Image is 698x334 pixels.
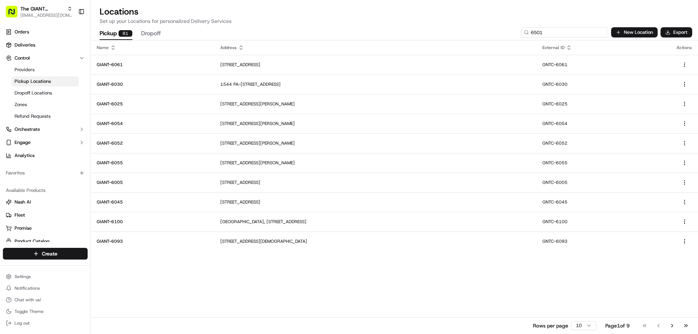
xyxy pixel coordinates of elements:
a: Nash AI [6,199,85,205]
button: Product Catalog [3,236,88,247]
p: 1544 PA-[STREET_ADDRESS] [220,81,531,87]
span: Notifications [15,285,40,291]
span: Analytics [15,152,35,159]
a: Powered byPylon [51,123,88,129]
button: Control [3,52,88,64]
div: 📗 [7,106,13,112]
p: GIANT-6100 [97,219,209,225]
span: Settings [15,274,31,279]
button: Log out [3,318,88,328]
div: External ID [542,45,665,51]
a: Fleet [6,212,85,218]
span: Chat with us! [15,297,41,303]
p: GIANT-6045 [97,199,209,205]
a: Product Catalog [6,238,85,245]
a: Promise [6,225,85,232]
div: Actions [677,45,692,51]
span: Toggle Theme [15,309,44,314]
a: 📗Knowledge Base [4,102,59,116]
div: Available Products [3,185,88,196]
button: Toggle Theme [3,306,88,317]
button: Fleet [3,209,88,221]
a: 💻API Documentation [59,102,120,116]
button: The GIANT Company [20,5,64,12]
div: 💻 [61,106,67,112]
span: Fleet [15,212,25,218]
p: GIANT-6055 [97,160,209,166]
p: GIANT-6025 [97,101,209,107]
p: Welcome 👋 [7,29,132,41]
div: Name [97,45,209,51]
p: GNTC-6100 [542,219,665,225]
a: Dropoff Locations [12,88,79,98]
button: [EMAIL_ADDRESS][DOMAIN_NAME] [20,12,72,18]
div: Page 1 of 9 [605,322,630,329]
a: Providers [12,65,79,75]
span: Orders [15,29,29,35]
div: Favorites [3,167,88,179]
button: Orchestrate [3,124,88,135]
span: Orchestrate [15,126,40,133]
button: Chat with us! [3,295,88,305]
p: GIANT-6061 [97,62,209,68]
p: GNTC-6061 [542,62,665,68]
p: GNTC-6093 [542,238,665,244]
a: Deliveries [3,39,88,51]
span: Product Catalog [15,238,49,245]
span: Engage [15,139,31,146]
span: Knowledge Base [15,105,56,113]
button: Settings [3,271,88,282]
a: Refund Requests [12,111,79,121]
button: Dropoff [141,28,161,40]
p: [STREET_ADDRESS][PERSON_NAME] [220,140,531,146]
span: Refund Requests [15,113,51,120]
p: [STREET_ADDRESS][DEMOGRAPHIC_DATA] [220,238,531,244]
img: 1736555255976-a54dd68f-1ca7-489b-9aae-adbdc363a1c4 [7,69,20,83]
div: Address [220,45,531,51]
a: Orders [3,26,88,38]
button: Nash AI [3,196,88,208]
span: Dropoff Locations [15,90,52,96]
p: GIANT-6052 [97,140,209,146]
button: Engage [3,137,88,148]
button: Notifications [3,283,88,293]
button: Start new chat [124,72,132,80]
span: API Documentation [69,105,117,113]
h2: Locations [100,6,689,17]
p: GIANT-6054 [97,121,209,126]
button: The GIANT Company[EMAIL_ADDRESS][DOMAIN_NAME] [3,3,75,20]
span: Providers [15,67,35,73]
button: Pickup [100,28,132,40]
p: Rows per page [533,322,568,329]
p: [STREET_ADDRESS][PERSON_NAME] [220,101,531,107]
button: New Location [611,27,658,37]
p: GNTC-6055 [542,160,665,166]
p: GNTC-6052 [542,140,665,146]
p: Set up your Locations for personalized Delivery Services [100,17,689,25]
span: Control [15,55,30,61]
a: Analytics [3,150,88,161]
div: Start new chat [25,69,119,77]
span: Create [42,250,57,257]
div: We're available if you need us! [25,77,92,83]
p: [STREET_ADDRESS][PERSON_NAME] [220,121,531,126]
p: GNTC-6030 [542,81,665,87]
input: Got a question? Start typing here... [19,47,131,55]
p: GNTC-6045 [542,199,665,205]
p: [STREET_ADDRESS] [220,180,531,185]
a: Pickup Locations [12,76,79,86]
span: Promise [15,225,32,232]
span: Zones [15,101,27,108]
button: Export [661,27,692,37]
button: Promise [3,222,88,234]
span: Pylon [72,123,88,129]
p: GNTC-6054 [542,121,665,126]
span: Log out [15,320,29,326]
button: Create [3,248,88,259]
p: GNTC-6025 [542,101,665,107]
div: 81 [119,30,132,37]
p: GNTC-6005 [542,180,665,185]
p: [STREET_ADDRESS] [220,199,531,205]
